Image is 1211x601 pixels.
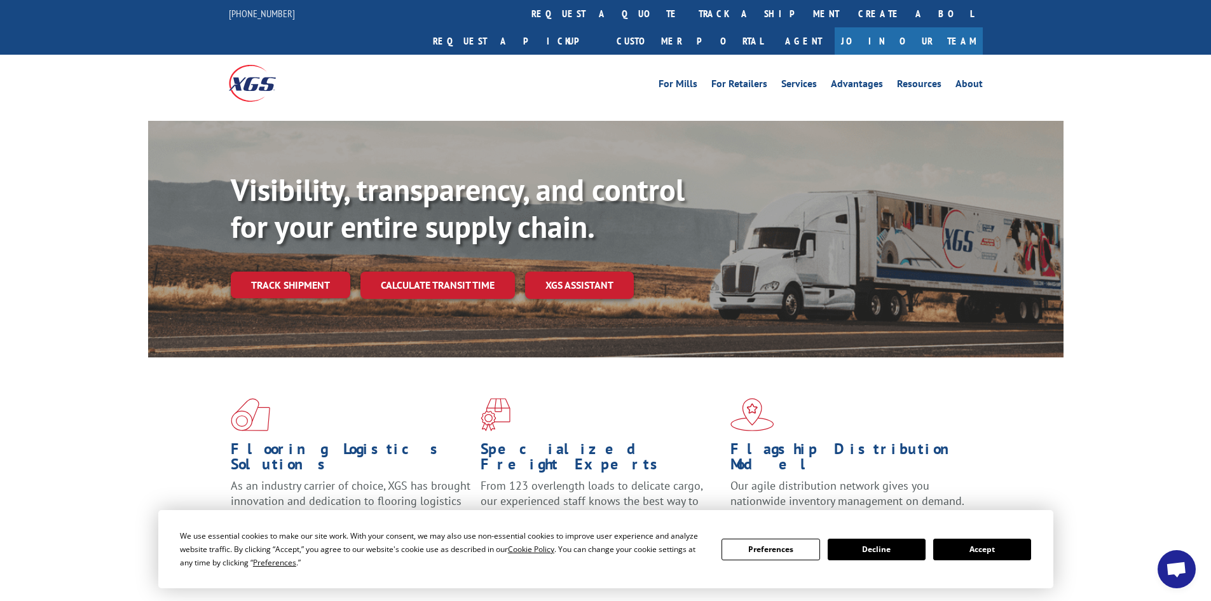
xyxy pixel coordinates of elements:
[835,27,983,55] a: Join Our Team
[229,7,295,20] a: [PHONE_NUMBER]
[711,79,767,93] a: For Retailers
[730,441,971,478] h1: Flagship Distribution Model
[481,441,721,478] h1: Specialized Freight Experts
[231,441,471,478] h1: Flooring Logistics Solutions
[231,170,685,246] b: Visibility, transparency, and control for your entire supply chain.
[607,27,772,55] a: Customer Portal
[180,529,706,569] div: We use essential cookies to make our site work. With your consent, we may also use non-essential ...
[781,79,817,93] a: Services
[525,272,634,299] a: XGS ASSISTANT
[231,478,470,523] span: As an industry carrier of choice, XGS has brought innovation and dedication to flooring logistics...
[897,79,941,93] a: Resources
[659,79,697,93] a: For Mills
[955,79,983,93] a: About
[253,557,296,568] span: Preferences
[508,544,554,555] span: Cookie Policy
[722,539,819,560] button: Preferences
[158,510,1053,588] div: Cookie Consent Prompt
[1158,550,1196,588] a: Open chat
[481,478,721,535] p: From 123 overlength loads to delicate cargo, our experienced staff knows the best way to move you...
[360,272,515,299] a: Calculate transit time
[231,398,270,431] img: xgs-icon-total-supply-chain-intelligence-red
[828,539,926,560] button: Decline
[933,539,1031,560] button: Accept
[481,398,510,431] img: xgs-icon-focused-on-flooring-red
[423,27,607,55] a: Request a pickup
[231,272,350,298] a: Track shipment
[730,478,964,508] span: Our agile distribution network gives you nationwide inventory management on demand.
[831,79,883,93] a: Advantages
[772,27,835,55] a: Agent
[730,398,774,431] img: xgs-icon-flagship-distribution-model-red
